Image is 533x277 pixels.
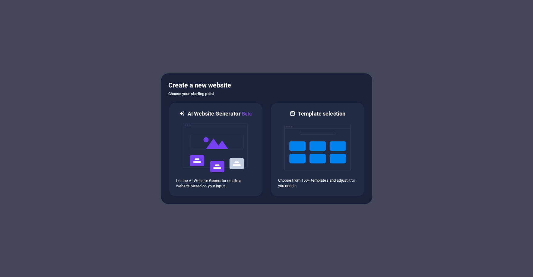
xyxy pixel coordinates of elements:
[182,118,249,178] img: ai
[270,102,365,197] div: Template selectionChoose from 150+ templates and adjust it to you needs.
[298,110,345,117] h6: Template selection
[241,111,252,117] span: Beta
[278,178,357,189] p: Choose from 150+ templates and adjust it to you needs.
[176,178,255,189] p: Let the AI Website Generator create a website based on your input.
[168,102,263,197] div: AI Website GeneratorBetaaiLet the AI Website Generator create a website based on your input.
[168,81,365,90] h5: Create a new website
[188,110,252,118] h6: AI Website Generator
[168,90,365,97] h6: Choose your starting point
